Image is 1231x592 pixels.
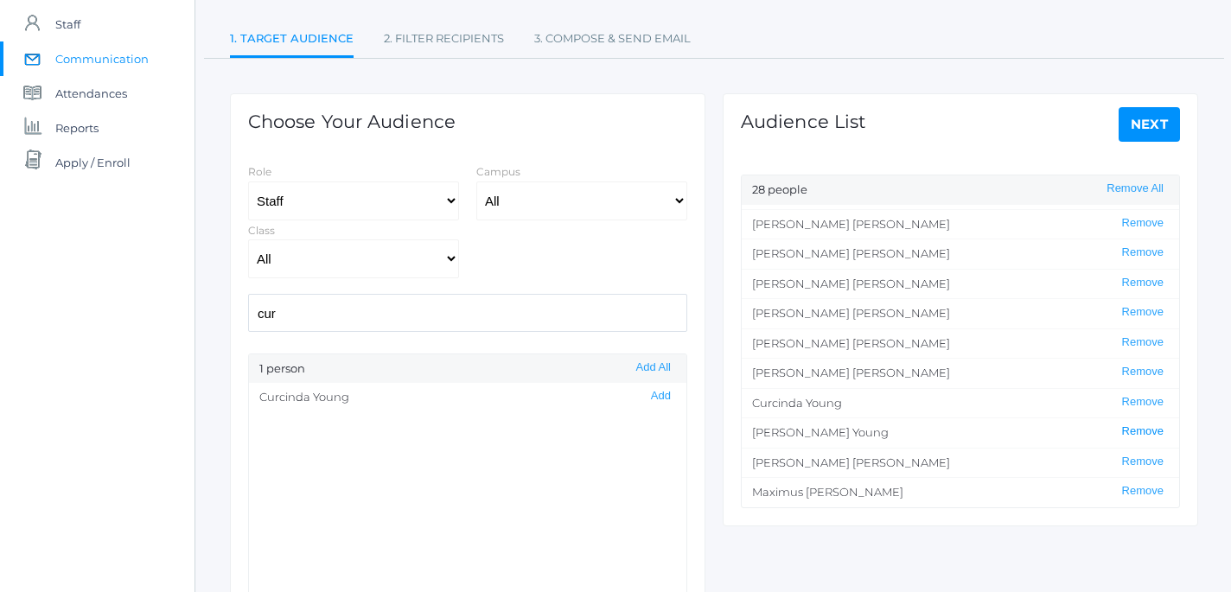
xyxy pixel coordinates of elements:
[1119,107,1181,142] a: Next
[1117,276,1169,290] button: Remove
[742,328,1179,359] li: [PERSON_NAME] [PERSON_NAME]
[1117,424,1169,439] button: Remove
[742,358,1179,388] li: [PERSON_NAME] [PERSON_NAME]
[476,165,520,178] label: Campus
[55,76,127,111] span: Attendances
[248,165,271,178] label: Role
[742,417,1179,448] li: [PERSON_NAME] Young
[534,22,691,56] a: 3. Compose & Send Email
[631,360,676,375] button: Add All
[742,239,1179,269] li: [PERSON_NAME] [PERSON_NAME]
[1117,395,1169,410] button: Remove
[742,175,1179,205] div: 28 people
[1101,181,1169,196] button: Remove All
[248,224,275,237] label: Class
[248,294,687,331] input: Filter by name
[1117,245,1169,260] button: Remove
[1117,484,1169,499] button: Remove
[55,41,149,76] span: Communication
[1117,335,1169,350] button: Remove
[1117,216,1169,231] button: Remove
[1117,365,1169,379] button: Remove
[1117,305,1169,320] button: Remove
[646,389,676,404] button: Add
[741,111,866,131] h1: Audience List
[384,22,504,56] a: 2. Filter Recipients
[55,145,131,180] span: Apply / Enroll
[742,388,1179,418] li: Curcinda Young
[55,7,80,41] span: Staff
[742,477,1179,507] li: Maximus [PERSON_NAME]
[742,298,1179,328] li: [PERSON_NAME] [PERSON_NAME]
[230,22,354,59] a: 1. Target Audience
[249,354,686,384] div: 1 person
[742,269,1179,299] li: [PERSON_NAME] [PERSON_NAME]
[742,448,1179,478] li: [PERSON_NAME] [PERSON_NAME]
[248,111,456,131] h1: Choose Your Audience
[742,209,1179,239] li: [PERSON_NAME] [PERSON_NAME]
[1117,455,1169,469] button: Remove
[249,383,686,412] li: Curcinda Young
[55,111,99,145] span: Reports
